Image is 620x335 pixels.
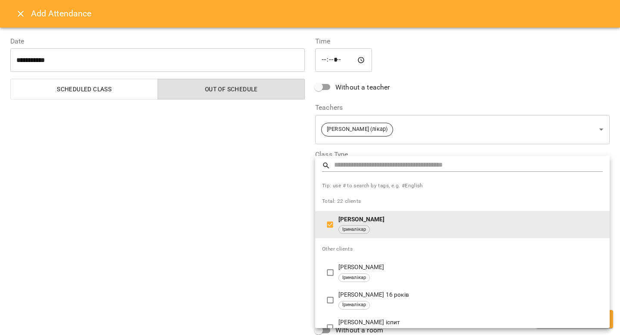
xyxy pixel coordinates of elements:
p: [PERSON_NAME] 16 років [338,291,603,299]
p: [PERSON_NAME] іспит [338,318,603,327]
p: [PERSON_NAME] [338,263,603,272]
p: [PERSON_NAME] [338,215,603,224]
span: Іриналікар [339,226,369,233]
span: Іриналікар [339,274,369,282]
span: Tip: use # to search by tags, e.g. #English [322,182,603,190]
span: Total: 22 clients [322,198,361,204]
span: Іриналікар [339,301,369,309]
span: Other clients [322,246,353,252]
